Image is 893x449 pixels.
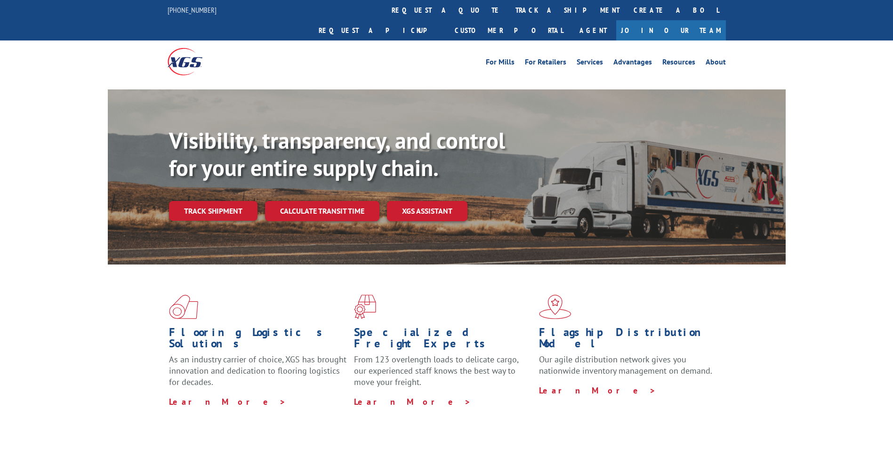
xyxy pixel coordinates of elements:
h1: Flooring Logistics Solutions [169,327,347,354]
h1: Flagship Distribution Model [539,327,717,354]
a: For Mills [486,58,515,69]
a: Join Our Team [616,20,726,40]
a: Learn More > [539,385,656,396]
img: xgs-icon-total-supply-chain-intelligence-red [169,295,198,319]
img: xgs-icon-flagship-distribution-model-red [539,295,571,319]
a: Track shipment [169,201,257,221]
a: About [706,58,726,69]
a: Agent [570,20,616,40]
a: For Retailers [525,58,566,69]
a: Customer Portal [448,20,570,40]
a: Learn More > [169,396,286,407]
b: Visibility, transparency, and control for your entire supply chain. [169,126,505,182]
span: Our agile distribution network gives you nationwide inventory management on demand. [539,354,712,376]
a: Learn More > [354,396,471,407]
a: [PHONE_NUMBER] [168,5,217,15]
p: From 123 overlength loads to delicate cargo, our experienced staff knows the best way to move you... [354,354,532,396]
a: Request a pickup [312,20,448,40]
a: Resources [662,58,695,69]
span: As an industry carrier of choice, XGS has brought innovation and dedication to flooring logistics... [169,354,346,387]
img: xgs-icon-focused-on-flooring-red [354,295,376,319]
h1: Specialized Freight Experts [354,327,532,354]
a: Services [577,58,603,69]
a: XGS ASSISTANT [387,201,467,221]
a: Calculate transit time [265,201,379,221]
a: Advantages [613,58,652,69]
